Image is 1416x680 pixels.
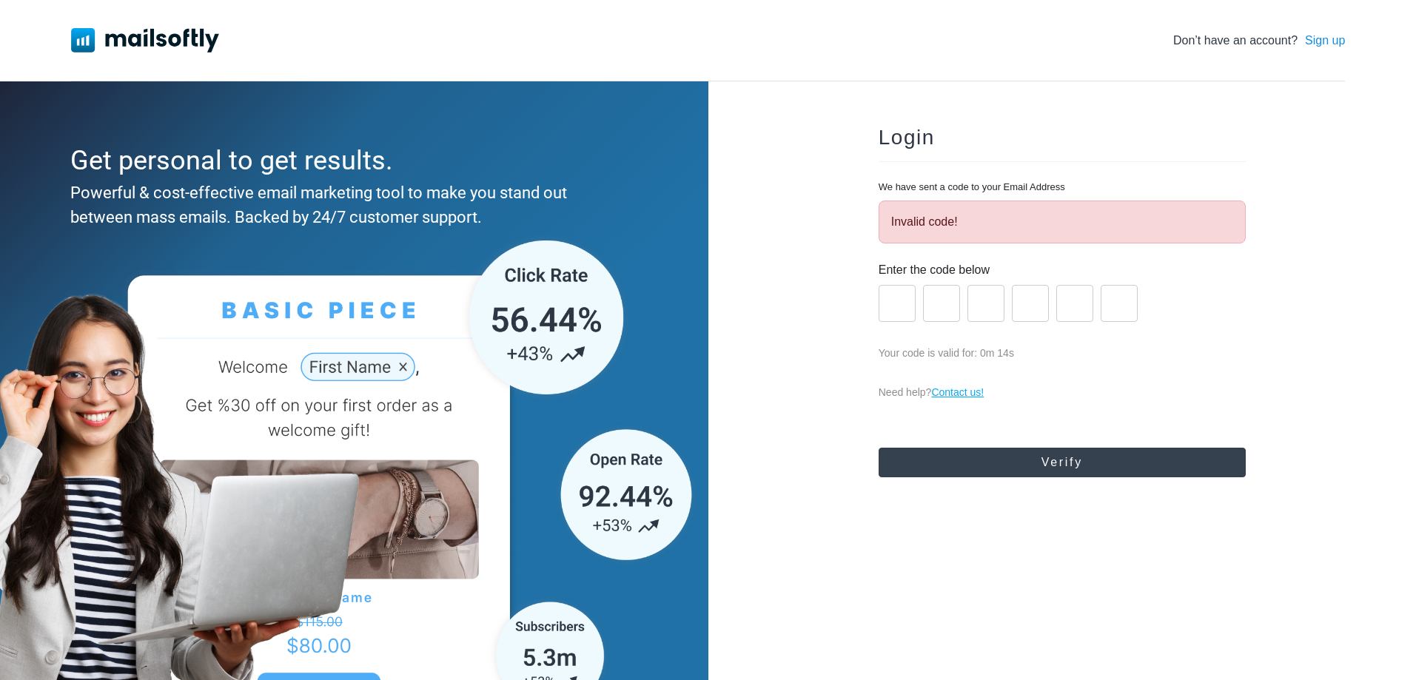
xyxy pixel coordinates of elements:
p: We have sent a code to your Email Address [879,180,1065,195]
span: Login [879,126,935,149]
button: Verify [879,448,1246,477]
div: Powerful & cost-effective email marketing tool to make you stand out between mass emails. Backed ... [70,181,631,229]
div: Don’t have an account? [1173,32,1345,50]
a: Sign up [1305,32,1345,50]
div: Invalid code! [879,201,1246,243]
p: Enter the code below [879,261,1246,279]
a: Contact us! [931,386,984,398]
p: Need help? [879,385,1246,400]
img: Mailsoftly [71,28,219,52]
p: Your code is valid for: 0m 14s [879,346,1246,361]
div: Get personal to get results. [70,141,631,181]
